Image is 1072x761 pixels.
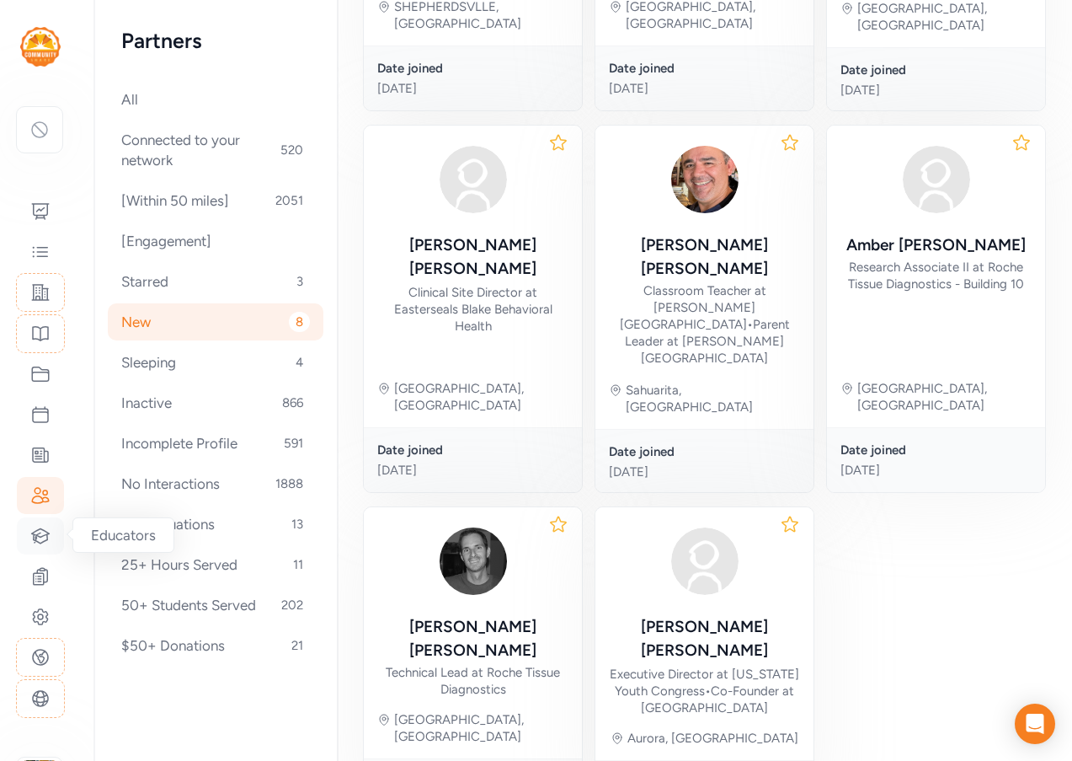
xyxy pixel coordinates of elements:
[108,546,323,583] div: 25+ Hours Served
[857,380,1032,414] div: [GEOGRAPHIC_DATA], [GEOGRAPHIC_DATA]
[377,462,568,479] div: [DATE]
[377,60,568,77] div: Date joined
[626,382,800,415] div: Sahuarita, [GEOGRAPHIC_DATA]
[377,233,568,281] div: [PERSON_NAME] [PERSON_NAME]
[108,222,323,260] div: [Engagement]
[377,80,568,97] div: [DATE]
[377,615,568,662] div: [PERSON_NAME] [PERSON_NAME]
[274,140,310,160] span: 520
[269,190,310,211] span: 2051
[277,433,310,453] span: 591
[108,344,323,381] div: Sleeping
[108,506,323,543] div: 3+ Evaluations
[609,233,800,281] div: [PERSON_NAME] [PERSON_NAME]
[705,683,711,699] span: •
[1015,704,1055,744] div: Open Intercom Messenger
[275,393,310,413] span: 866
[285,514,310,534] span: 13
[664,139,745,220] img: nKwRMPIaRJObom85r60Q
[840,82,1032,99] div: [DATE]
[108,303,323,340] div: New
[846,233,1026,257] div: Amber [PERSON_NAME]
[433,521,514,602] img: faDRFXKeQFevzmqlb0Fd
[108,81,323,118] div: All
[896,139,977,220] img: avatar38fbb18c.svg
[609,666,800,716] div: Executive Director at [US_STATE] Youth Congress Co-Founder at [GEOGRAPHIC_DATA]
[747,317,753,332] span: •
[609,443,800,460] div: Date joined
[108,587,323,624] div: 50+ Students Served
[394,380,568,414] div: [GEOGRAPHIC_DATA], [GEOGRAPHIC_DATA]
[269,474,310,494] span: 1888
[285,635,310,656] span: 21
[840,462,1032,479] div: [DATE]
[840,259,1032,292] div: Research Associate II at Roche Tissue Diagnostics - Building 10
[609,464,800,480] div: [DATE]
[108,182,323,219] div: [Within 50 miles]
[377,442,568,458] div: Date joined
[108,121,323,179] div: Connected to your network
[108,465,323,502] div: No Interactions
[394,711,568,745] div: [GEOGRAPHIC_DATA], [GEOGRAPHIC_DATA]
[377,664,568,698] div: Technical Lead at Roche Tissue Diagnostics
[108,425,323,462] div: Incomplete Profile
[609,60,800,77] div: Date joined
[609,282,800,367] div: Classroom Teacher at [PERSON_NAME][GEOGRAPHIC_DATA] Parent Leader at [PERSON_NAME][GEOGRAPHIC_DATA]
[108,263,323,300] div: Starred
[627,730,798,747] div: Aurora, [GEOGRAPHIC_DATA]
[289,312,310,332] span: 8
[121,27,310,54] h2: Partners
[840,442,1032,458] div: Date joined
[289,352,310,372] span: 4
[275,595,310,615] span: 202
[433,139,514,220] img: avatar38fbb18c.svg
[377,284,568,335] div: Clinical Site Director at Easterseals Blake Behavioral Health
[664,521,745,602] img: avatar38fbb18c.svg
[840,62,1032,78] div: Date joined
[108,384,323,421] div: Inactive
[609,615,800,662] div: [PERSON_NAME] [PERSON_NAME]
[290,271,310,292] span: 3
[20,27,61,67] img: logo
[108,627,323,664] div: $50+ Donations
[286,555,310,575] span: 11
[609,80,800,97] div: [DATE]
